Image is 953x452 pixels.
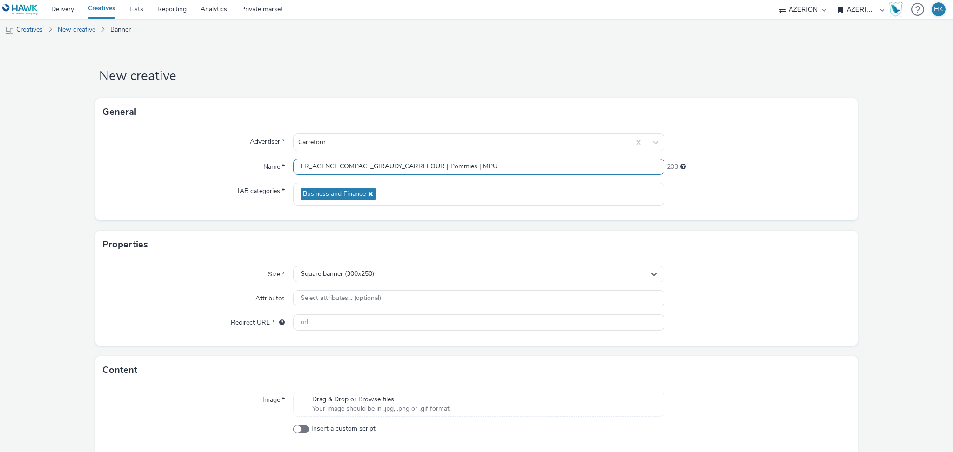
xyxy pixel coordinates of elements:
[252,290,289,303] label: Attributes
[934,2,943,16] div: HK
[95,67,858,85] h1: New creative
[301,270,374,278] span: Square banner (300x250)
[259,392,289,405] label: Image *
[303,190,366,198] span: Business and Finance
[106,19,135,41] a: Banner
[102,363,137,377] h3: Content
[102,238,148,252] h3: Properties
[311,424,376,433] span: Insert a custom script
[293,159,664,175] input: Name
[5,26,14,35] img: mobile
[102,105,136,119] h3: General
[234,183,289,196] label: IAB categories *
[293,314,664,331] input: url...
[312,404,450,413] span: Your image should be in .jpg, .png or .gif format
[227,314,289,327] label: Redirect URL *
[2,4,38,15] img: undefined Logo
[301,294,381,302] span: Select attributes... (optional)
[667,162,678,172] span: 203
[680,162,686,172] div: Maximum 255 characters
[889,2,906,17] a: Hawk Academy
[312,395,450,404] span: Drag & Drop or Browse files.
[264,266,289,279] label: Size *
[246,133,289,146] label: Advertiser *
[889,2,903,17] img: Hawk Academy
[260,159,289,172] label: Name *
[53,19,100,41] a: New creative
[275,318,285,327] div: URL will be used as a validation URL with some SSPs and it will be the redirection URL of your cr...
